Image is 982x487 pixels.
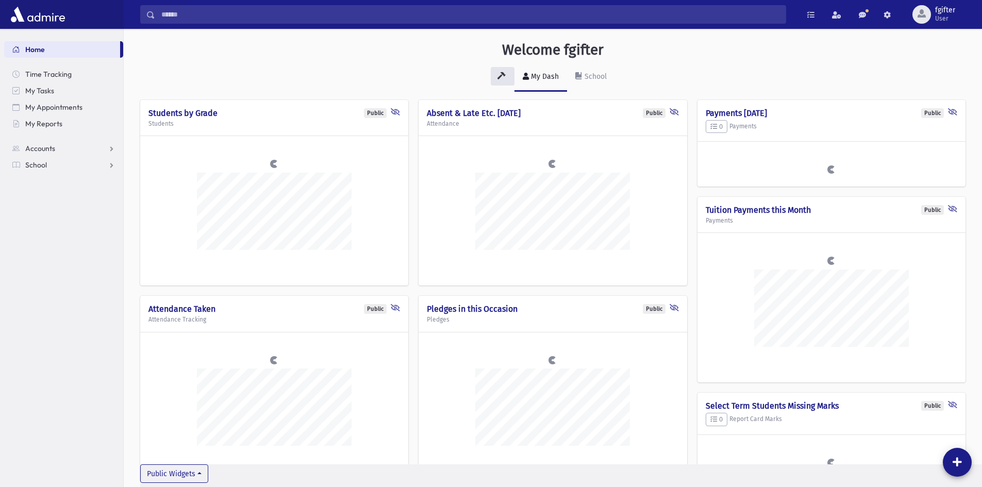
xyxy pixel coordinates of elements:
h4: Absent & Late Etc. [DATE] [427,108,678,118]
a: My Reports [4,115,123,132]
a: Accounts [4,140,123,157]
a: Home [4,41,120,58]
div: Public [364,108,387,118]
a: My Appointments [4,99,123,115]
h4: Payments [DATE] [706,108,957,118]
div: My Dash [529,72,559,81]
span: My Tasks [25,86,54,95]
button: 0 [706,413,727,426]
span: Accounts [25,144,55,153]
div: Public [921,108,944,118]
h5: Attendance Tracking [148,316,400,323]
h5: Report Card Marks [706,413,957,426]
div: Public [643,108,665,118]
button: 0 [706,120,727,133]
h5: Payments [706,120,957,133]
a: My Tasks [4,82,123,99]
span: User [935,14,955,23]
button: Public Widgets [140,464,208,483]
a: Time Tracking [4,66,123,82]
span: 0 [710,123,723,130]
div: Public [921,401,944,411]
img: AdmirePro [8,4,68,25]
h4: Pledges in this Occasion [427,304,678,314]
span: Home [25,45,45,54]
span: My Appointments [25,103,82,112]
div: Public [364,304,387,314]
input: Search [155,5,786,24]
h5: Payments [706,217,957,224]
span: fgifter [935,6,955,14]
a: School [4,157,123,173]
span: Time Tracking [25,70,72,79]
h5: Pledges [427,316,678,323]
span: School [25,160,47,170]
h4: Tuition Payments this Month [706,205,957,215]
h5: Attendance [427,120,678,127]
h4: Select Term Students Missing Marks [706,401,957,411]
a: My Dash [514,63,567,92]
h4: Attendance Taken [148,304,400,314]
span: My Reports [25,119,62,128]
a: School [567,63,615,92]
h4: Students by Grade [148,108,400,118]
div: Public [921,205,944,215]
span: 0 [710,415,723,423]
h5: Students [148,120,400,127]
div: School [582,72,607,81]
div: Public [643,304,665,314]
h3: Welcome fgifter [502,41,604,59]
